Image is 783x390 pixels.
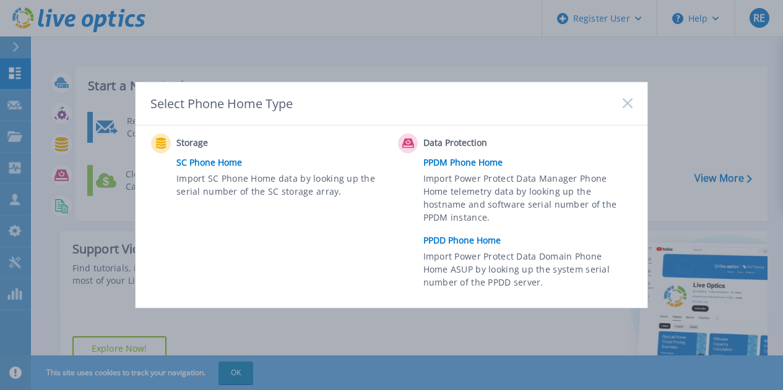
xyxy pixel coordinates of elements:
[423,153,639,172] a: PPDM Phone Home
[176,153,392,172] a: SC Phone Home
[176,136,300,151] span: Storage
[423,250,629,292] span: Import Power Protect Data Domain Phone Home ASUP by looking up the system serial number of the PP...
[423,136,547,151] span: Data Protection
[150,95,294,112] div: Select Phone Home Type
[176,172,383,200] span: Import SC Phone Home data by looking up the serial number of the SC storage array.
[423,172,629,229] span: Import Power Protect Data Manager Phone Home telemetry data by looking up the hostname and softwa...
[423,231,639,250] a: PPDD Phone Home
